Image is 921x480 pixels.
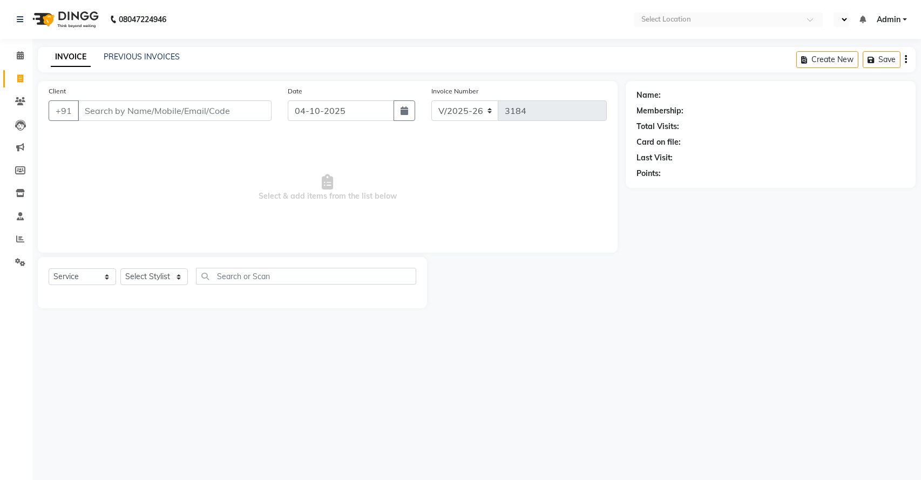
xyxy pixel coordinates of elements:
[196,268,416,285] input: Search or Scan
[636,121,679,132] div: Total Visits:
[636,152,673,164] div: Last Visit:
[636,105,683,117] div: Membership:
[636,137,681,148] div: Card on file:
[431,86,478,96] label: Invoice Number
[49,134,607,242] span: Select & add items from the list below
[288,86,302,96] label: Date
[49,86,66,96] label: Client
[104,52,180,62] a: PREVIOUS INVOICES
[78,100,272,121] input: Search by Name/Mobile/Email/Code
[49,100,79,121] button: +91
[636,90,661,101] div: Name:
[877,14,900,25] span: Admin
[636,168,661,179] div: Points:
[119,4,166,35] b: 08047224946
[641,14,691,25] div: Select Location
[51,48,91,67] a: INVOICE
[863,51,900,68] button: Save
[28,4,101,35] img: logo
[796,51,858,68] button: Create New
